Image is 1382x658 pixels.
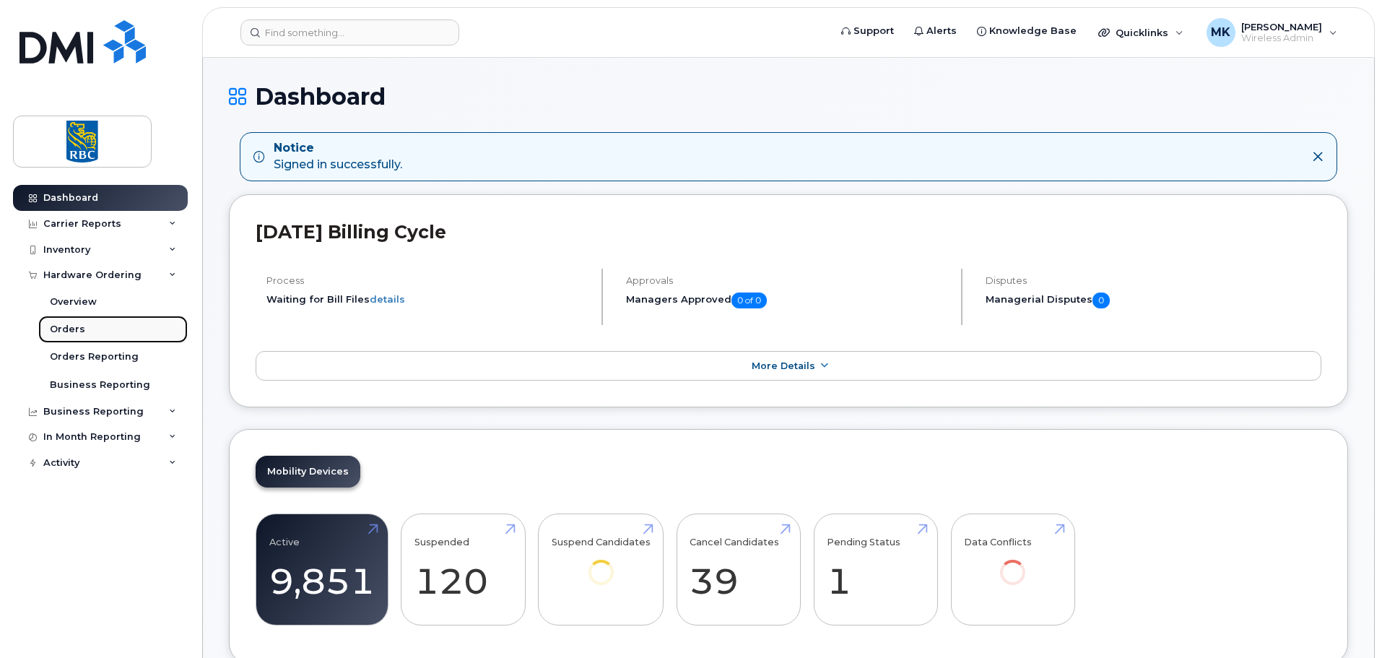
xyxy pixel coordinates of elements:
[266,293,589,306] li: Waiting for Bill Files
[552,522,651,605] a: Suspend Candidates
[256,221,1321,243] h2: [DATE] Billing Cycle
[752,360,815,371] span: More Details
[274,140,402,157] strong: Notice
[414,522,512,618] a: Suspended 120
[370,293,405,305] a: details
[690,522,787,618] a: Cancel Candidates 39
[731,293,767,308] span: 0 of 0
[626,275,949,286] h4: Approvals
[229,84,1348,109] h1: Dashboard
[986,275,1321,286] h4: Disputes
[986,293,1321,308] h5: Managerial Disputes
[256,456,360,488] a: Mobility Devices
[827,522,924,618] a: Pending Status 1
[269,522,375,618] a: Active 9,851
[964,522,1061,605] a: Data Conflicts
[626,293,949,308] h5: Managers Approved
[266,275,589,286] h4: Process
[274,140,402,173] div: Signed in successfully.
[1092,293,1110,308] span: 0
